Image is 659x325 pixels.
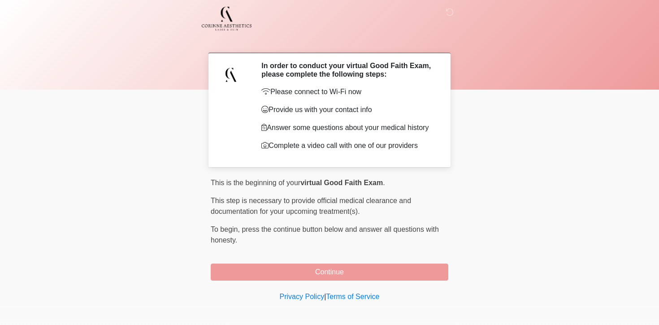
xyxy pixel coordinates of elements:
img: Agent Avatar [217,61,244,88]
a: Privacy Policy [280,293,325,300]
span: . [383,179,385,186]
p: Complete a video call with one of our providers [261,140,435,151]
span: This is the beginning of your [211,179,300,186]
strong: virtual Good Faith Exam [300,179,383,186]
h2: In order to conduct your virtual Good Faith Exam, please complete the following steps: [261,61,435,78]
span: To begin, [211,225,242,233]
button: Continue [211,264,448,281]
p: Provide us with your contact info [261,104,435,115]
a: | [324,293,326,300]
a: Terms of Service [326,293,379,300]
span: press the continue button below and answer all questions with honesty. [211,225,439,244]
span: This step is necessary to provide official medical clearance and documentation for your upcoming ... [211,197,411,215]
h1: ‎ ‎ ‎ [204,32,455,49]
p: Please connect to Wi-Fi now [261,87,435,97]
img: Corinne Aesthetics Med Spa Logo [202,7,251,30]
p: Answer some questions about your medical history [261,122,435,133]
